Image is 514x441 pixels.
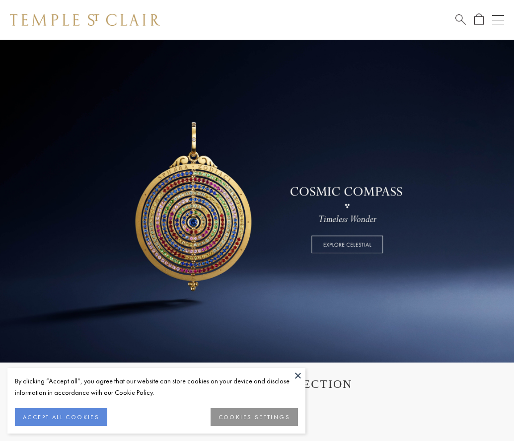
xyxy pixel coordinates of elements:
a: Open Shopping Bag [474,13,484,26]
div: By clicking “Accept all”, you agree that our website can store cookies on your device and disclos... [15,375,298,398]
img: Temple St. Clair [10,14,160,26]
a: Search [455,13,466,26]
button: ACCEPT ALL COOKIES [15,408,107,426]
button: Open navigation [492,14,504,26]
button: COOKIES SETTINGS [211,408,298,426]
